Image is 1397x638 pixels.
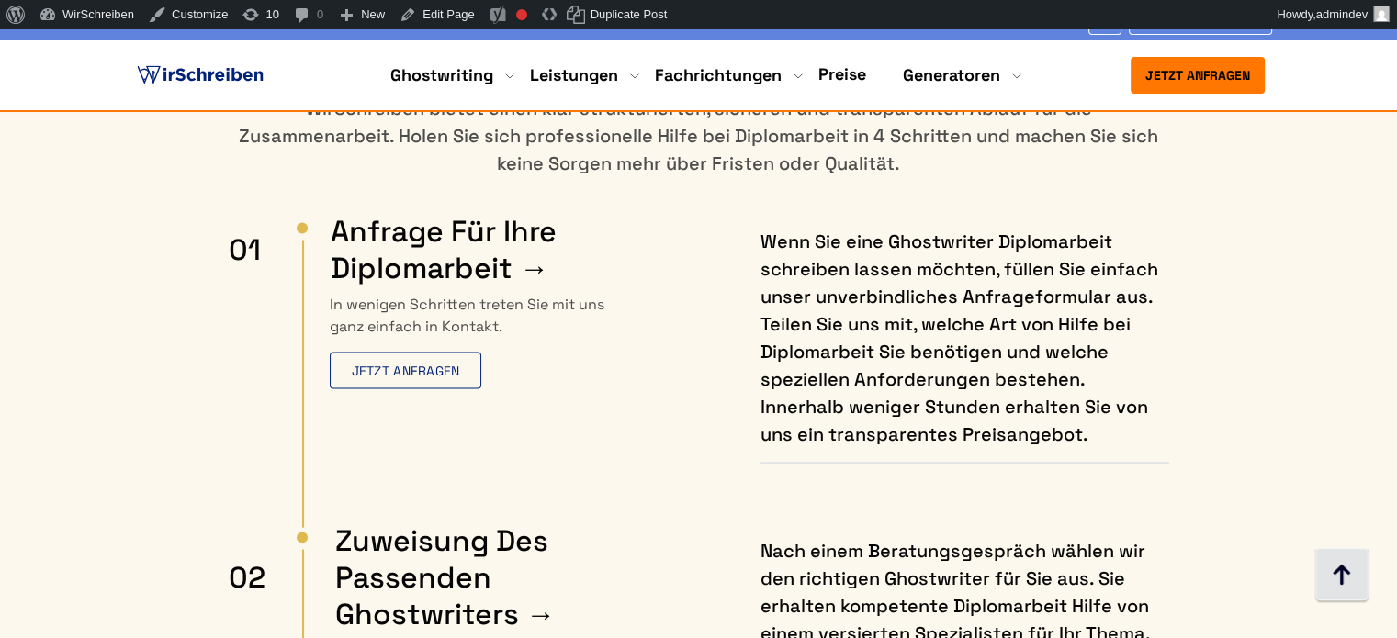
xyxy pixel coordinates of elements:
[390,64,493,86] a: Ghostwriting
[1131,57,1265,94] button: Jetzt anfragen
[229,94,1169,176] div: WirSchreiben bietet einen klar strukturierten, sicheren und transparenten Ablauf für die Zusammen...
[229,212,618,285] h3: Anfrage für Ihre Diplomarbeit →
[229,521,618,632] h3: Zuweisung des passenden Ghostwriters →
[1316,7,1368,21] span: admindev
[516,9,527,20] div: Focus keyphrase not set
[330,293,618,388] p: In wenigen Schritten treten Sie mit uns ganz einfach in Kontakt.
[352,362,460,378] span: Jetzt anfragen
[818,63,866,84] a: Preise
[760,227,1169,447] summary: Wenn Sie eine Ghostwriter Diplomarbeit schreiben lassen möchten, füllen Sie einfach unser unverbi...
[133,62,267,89] img: logo ghostwriter-österreich
[655,64,782,86] a: Fachrichtungen
[903,64,1000,86] a: Generatoren
[530,64,618,86] a: Leistungen
[1314,548,1369,603] img: button top
[330,352,482,388] button: Jetzt anfragen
